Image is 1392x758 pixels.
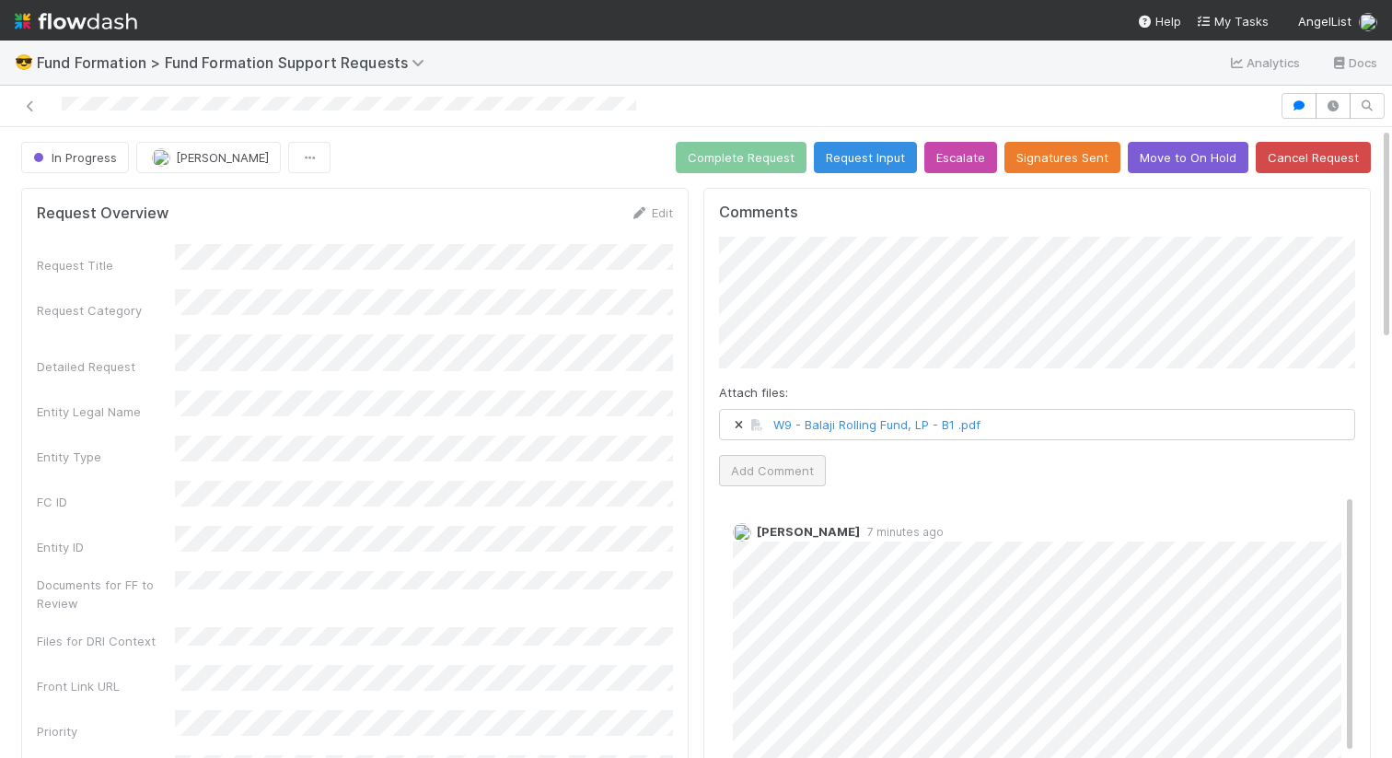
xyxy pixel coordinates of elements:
[37,357,175,376] div: Detailed Request
[37,402,175,421] div: Entity Legal Name
[29,150,117,165] span: In Progress
[733,523,751,542] img: avatar_cbf6e7c1-1692-464b-bc1b-b8582b2cbdce.png
[37,448,175,466] div: Entity Type
[860,525,944,539] span: 7 minutes ago
[773,417,980,432] a: W9 - Balaji Rolling Fund, LP - B1 .pdf
[1137,12,1181,30] div: Help
[37,204,168,223] h5: Request Overview
[719,383,788,402] label: Attach files:
[1359,13,1377,31] img: avatar_c584de82-e924-47af-9431-5c284c40472a.png
[37,256,175,274] div: Request Title
[37,576,175,612] div: Documents for FF to Review
[814,142,917,173] button: Request Input
[1228,52,1301,74] a: Analytics
[1196,12,1269,30] a: My Tasks
[152,148,170,167] img: avatar_892eb56c-5b5a-46db-bf0b-2a9023d0e8f8.png
[37,53,434,72] span: Fund Formation > Fund Formation Support Requests
[719,455,826,486] button: Add Comment
[676,142,806,173] button: Complete Request
[37,632,175,650] div: Files for DRI Context
[15,6,137,37] img: logo-inverted-e16ddd16eac7371096b0.svg
[1330,52,1377,74] a: Docs
[1256,142,1371,173] button: Cancel Request
[37,722,175,741] div: Priority
[176,150,269,165] span: [PERSON_NAME]
[1298,14,1351,29] span: AngelList
[37,538,175,556] div: Entity ID
[15,54,33,70] span: 😎
[37,677,175,695] div: Front Link URL
[757,524,860,539] span: [PERSON_NAME]
[37,301,175,320] div: Request Category
[1128,142,1248,173] button: Move to On Hold
[21,142,129,173] button: In Progress
[719,204,1355,222] h5: Comments
[136,142,281,173] button: [PERSON_NAME]
[630,205,673,220] a: Edit
[924,142,997,173] button: Escalate
[1196,14,1269,29] span: My Tasks
[37,493,175,511] div: FC ID
[1004,142,1120,173] button: Signatures Sent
